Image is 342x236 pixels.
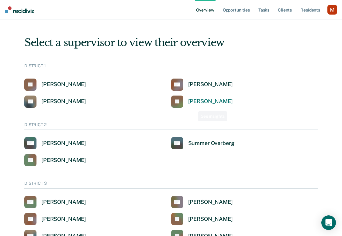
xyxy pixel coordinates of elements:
[188,216,233,223] div: [PERSON_NAME]
[41,140,86,147] div: [PERSON_NAME]
[171,213,233,225] a: [PERSON_NAME]
[171,96,233,108] a: [PERSON_NAME]
[321,215,336,230] div: Open Intercom Messenger
[24,79,86,91] a: [PERSON_NAME]
[24,96,86,108] a: [PERSON_NAME]
[24,122,318,130] div: DISTRICT 2
[24,196,86,208] a: [PERSON_NAME]
[171,79,233,91] a: [PERSON_NAME]
[188,98,233,105] div: [PERSON_NAME]
[188,199,233,206] div: [PERSON_NAME]
[41,157,86,164] div: [PERSON_NAME]
[24,63,318,71] div: DISTRICT 1
[24,137,86,149] a: [PERSON_NAME]
[24,213,86,225] a: [PERSON_NAME]
[188,81,233,88] div: [PERSON_NAME]
[24,36,318,49] div: Select a supervisor to view their overview
[24,181,318,189] div: DISTRICT 3
[41,216,86,223] div: [PERSON_NAME]
[171,137,234,149] a: Summer Overberg
[188,140,234,147] div: Summer Overberg
[41,98,86,105] div: [PERSON_NAME]
[41,81,86,88] div: [PERSON_NAME]
[41,199,86,206] div: [PERSON_NAME]
[24,154,86,166] a: [PERSON_NAME]
[5,6,34,13] img: Recidiviz
[171,196,233,208] a: [PERSON_NAME]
